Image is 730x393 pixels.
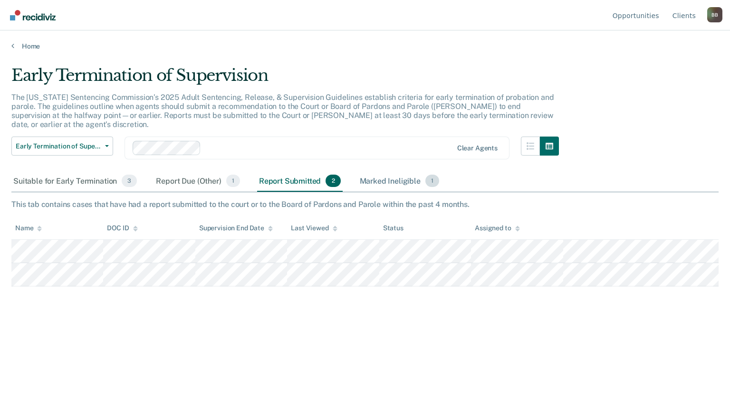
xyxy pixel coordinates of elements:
[425,175,439,187] span: 1
[11,171,139,192] div: Suitable for Early Termination3
[358,171,442,192] div: Marked Ineligible1
[707,7,722,22] button: Profile dropdown button
[122,175,137,187] span: 3
[383,224,403,232] div: Status
[475,224,519,232] div: Assigned to
[291,224,337,232] div: Last Viewed
[326,175,340,187] span: 2
[226,175,240,187] span: 1
[707,7,722,22] div: B B
[11,137,113,156] button: Early Termination of Supervision
[257,171,343,192] div: Report Submitted2
[457,144,498,152] div: Clear agents
[16,142,101,150] span: Early Termination of Supervision
[11,42,719,50] a: Home
[15,224,42,232] div: Name
[199,224,273,232] div: Supervision End Date
[11,93,554,129] p: The [US_STATE] Sentencing Commission’s 2025 Adult Sentencing, Release, & Supervision Guidelines e...
[10,10,56,20] img: Recidiviz
[11,200,719,209] div: This tab contains cases that have had a report submitted to the court or to the Board of Pardons ...
[107,224,137,232] div: DOC ID
[154,171,241,192] div: Report Due (Other)1
[11,66,559,93] div: Early Termination of Supervision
